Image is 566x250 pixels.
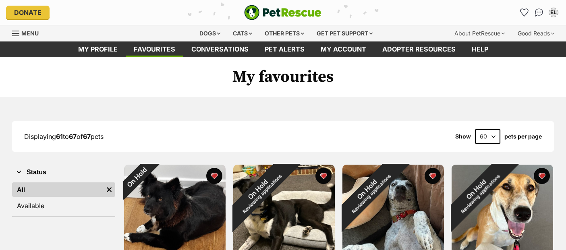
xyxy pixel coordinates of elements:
a: Conversations [533,6,545,19]
a: conversations [183,41,257,57]
span: Displaying to of pets [24,132,104,140]
span: Reviewing applications [242,173,283,215]
strong: 67 [83,132,91,140]
button: favourite [315,168,332,184]
div: Good Reads [512,25,560,41]
img: logo-e224e6f780fb5917bec1dbf3a21bbac754714ae5b6737aabdf751b685950b380.svg [244,5,321,20]
div: On Hold [114,155,160,200]
button: My account [547,6,560,19]
a: Favourites [518,6,531,19]
a: Adopter resources [374,41,464,57]
button: favourite [425,168,441,184]
strong: 61 [56,132,63,140]
a: My account [313,41,374,57]
div: EL [549,8,558,17]
a: Menu [12,25,44,40]
span: Menu [21,30,39,37]
div: Get pet support [311,25,378,41]
span: Reviewing applications [351,173,392,215]
button: Status [12,167,115,178]
button: favourite [206,168,222,184]
a: Remove filter [103,182,115,197]
div: Dogs [194,25,226,41]
a: Pet alerts [257,41,313,57]
a: Donate [6,6,50,19]
label: pets per page [504,133,542,140]
ul: Account quick links [518,6,560,19]
strong: 67 [69,132,77,140]
div: Other pets [259,25,310,41]
button: favourite [534,168,550,184]
div: Cats [227,25,258,41]
a: All [12,182,103,197]
img: chat-41dd97257d64d25036548639549fe6c8038ab92f7586957e7f3b1b290dea8141.svg [535,8,543,17]
div: On Hold [325,147,414,236]
a: Favourites [126,41,183,57]
div: About PetRescue [449,25,510,41]
a: Help [464,41,496,57]
div: Status [12,181,115,216]
a: Available [12,198,115,213]
div: On Hold [434,147,523,236]
a: My profile [70,41,126,57]
span: Reviewing applications [460,173,502,215]
div: On Hold [216,147,305,236]
a: PetRescue [244,5,321,20]
span: Show [455,133,471,140]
